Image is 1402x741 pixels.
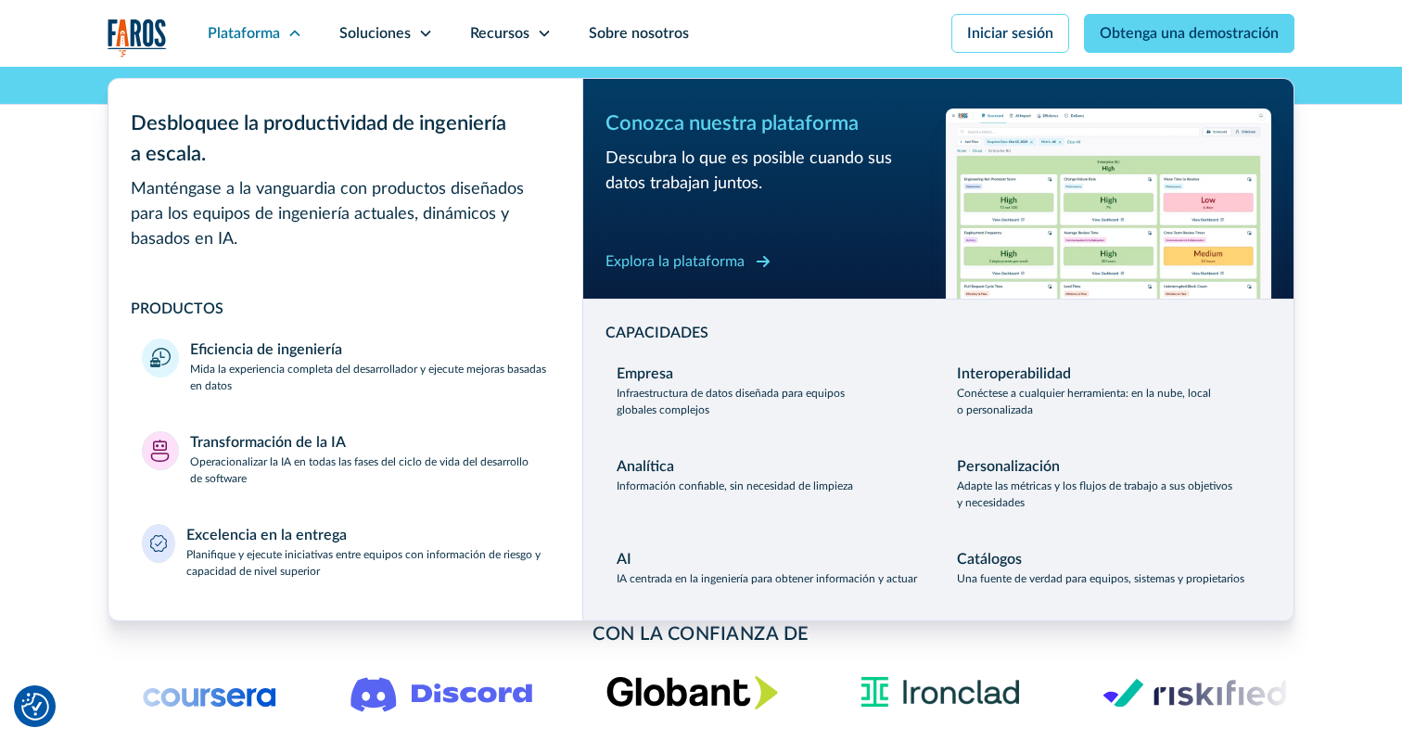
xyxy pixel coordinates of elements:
font: Explora la plataforma [605,254,745,269]
font: Mida la experiencia completa del desarrollador y ejecute mejoras basadas en datos [190,364,546,391]
font: Conéctese a cualquier herramienta: en la nube, local o personalizada [957,388,1211,415]
font: Recursos [470,26,529,41]
font: Personalización [957,459,1060,474]
a: Iniciar sesión [951,14,1069,53]
a: Obtenga una demostración [1084,14,1294,53]
font: Una fuente de verdad para equipos, sistemas y propietarios [957,573,1244,584]
font: Sobre nosotros [589,26,689,41]
font: Manténgase a la vanguardia con productos diseñados para los equipos de ingeniería actuales, dinám... [131,181,524,248]
font: Obtenga una demostración [1100,26,1279,41]
font: Eficiencia de ingeniería [190,342,342,357]
a: Excelencia en la entregaPlanifique y ejecute iniciativas entre equipos con información de riesgo ... [131,513,560,591]
font: Conozca nuestra plataforma [605,113,859,134]
font: Con la confianza de [593,625,809,644]
a: hogar [108,19,167,57]
nav: Plataforma [108,67,1294,621]
font: Plataforma [208,26,280,41]
img: El logotipo de Globant [606,675,778,709]
font: Excelencia en la entrega [186,528,347,543]
font: Catálogos [957,552,1022,567]
a: PersonalizaciónAdapte las métricas y los flujos de trabajo a sus objetivos y necesidades [946,444,1271,522]
img: Revisar el botón de consentimiento [21,693,49,721]
font: Desbloquee la productividad de ingeniería a escala. [131,113,506,164]
font: Iniciar sesión [967,26,1053,41]
img: Logotipo de la empresa de análisis e informes Faros. [108,19,167,57]
img: Logotipo de Ironclad [852,671,1027,715]
font: PRODUCTOS [131,301,223,316]
font: AI [617,552,631,567]
font: Analítica [617,459,674,474]
font: CAPACIDADES [605,326,708,340]
font: Operacionalizar la IA en todas las fases del ciclo de vida del desarrollo de software [190,456,529,484]
a: AnalíticaInformación confiable, sin necesidad de limpieza [605,444,931,522]
button: Configuración de cookies [21,693,49,721]
font: Adapte las métricas y los flujos de trabajo a sus objetivos y necesidades [957,480,1232,508]
font: Empresa [617,366,673,381]
a: AIIA centrada en la ingeniería para obtener información y actuar [605,537,931,598]
a: Explora la plataforma [605,247,771,276]
img: Logotipo de la plataforma de aprendizaje en línea Coursera. [143,678,276,708]
font: Soluciones [339,26,411,41]
img: Logotipo de la plataforma de comunicación Discord. [350,673,532,712]
font: Transformación de la IA [190,435,346,450]
img: Logotipo de la plataforma de gestión de riesgos Riskified. [1102,678,1286,708]
a: Transformación de la IAOperacionalizar la IA en todas las fases del ciclo de vida del desarrollo ... [131,420,560,498]
font: Infraestructura de datos diseñada para equipos globales complejos [617,388,845,415]
font: Información confiable, sin necesidad de limpieza [617,480,853,492]
a: EmpresaInfraestructura de datos diseñada para equipos globales complejos [605,351,931,429]
a: Eficiencia de ingenieríaMida la experiencia completa del desarrollador y ejecute mejoras basadas ... [131,327,560,405]
a: CatálogosUna fuente de verdad para equipos, sistemas y propietarios [946,537,1271,598]
font: IA centrada en la ingeniería para obtener información y actuar [617,573,917,584]
font: Interoperabilidad [957,366,1071,381]
font: Descubra lo que es posible cuando sus datos trabajan juntos. [605,150,892,192]
font: Planifique y ejecute iniciativas entre equipos con información de riesgo y capacidad de nivel sup... [186,549,541,577]
a: InteroperabilidadConéctese a cualquier herramienta: en la nube, local o personalizada [946,351,1271,429]
img: Gráfico de mapa de calor de tendencias de productividad del flujo de trabajo [946,109,1271,299]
